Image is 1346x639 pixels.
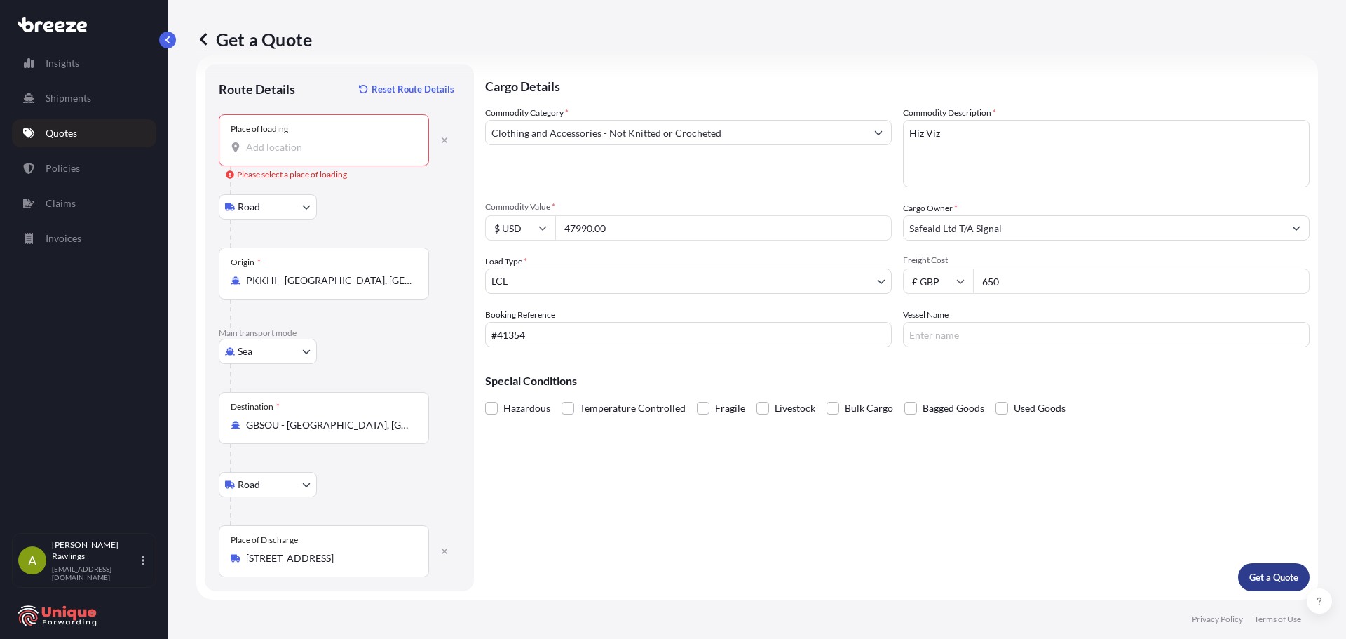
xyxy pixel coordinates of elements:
[775,398,815,419] span: Livestock
[46,196,76,210] p: Claims
[246,551,412,565] input: Place of Discharge
[231,257,261,268] div: Origin
[238,200,260,214] span: Road
[196,28,312,51] p: Get a Quote
[246,274,412,288] input: Origin
[1254,614,1301,625] a: Terms of Use
[46,126,77,140] p: Quotes
[12,224,156,253] a: Invoices
[485,322,892,347] input: Your internal reference
[1249,570,1298,584] p: Get a Quote
[238,478,260,492] span: Road
[12,119,156,147] a: Quotes
[715,398,745,419] span: Fragile
[238,344,252,358] span: Sea
[352,78,460,100] button: Reset Route Details
[219,339,317,364] button: Select transport
[503,398,550,419] span: Hazardous
[12,154,156,182] a: Policies
[18,605,98,627] img: organization-logo
[12,189,156,217] a: Claims
[1014,398,1066,419] span: Used Goods
[491,274,508,288] span: LCL
[28,553,36,567] span: A
[903,120,1310,187] textarea: LED lighting
[52,565,139,581] p: [EMAIL_ADDRESS][DOMAIN_NAME]
[52,539,139,562] p: [PERSON_NAME] Rawlings
[1238,563,1310,591] button: Get a Quote
[485,106,569,120] label: Commodity Category
[580,398,686,419] span: Temperature Controlled
[845,398,893,419] span: Bulk Cargo
[923,398,984,419] span: Bagged Goods
[219,328,460,339] p: Main transport mode
[555,215,892,241] input: Type amount
[12,84,156,112] a: Shipments
[903,255,1310,266] span: Freight Cost
[246,140,412,154] input: Place of loading
[866,120,891,145] button: Show suggestions
[485,255,527,269] span: Load Type
[903,322,1310,347] input: Enter name
[226,168,347,182] div: Please select a place of loading
[46,91,91,105] p: Shipments
[903,106,996,120] label: Commodity Description
[903,308,949,322] label: Vessel Name
[485,375,1310,386] p: Special Conditions
[46,231,81,245] p: Invoices
[1284,215,1309,241] button: Show suggestions
[219,81,295,97] p: Route Details
[1192,614,1243,625] a: Privacy Policy
[486,120,866,145] input: Select a commodity type
[246,418,412,432] input: Destination
[231,401,280,412] div: Destination
[485,64,1310,106] p: Cargo Details
[12,49,156,77] a: Insights
[46,56,79,70] p: Insights
[903,201,958,215] label: Cargo Owner
[219,472,317,497] button: Select transport
[46,161,80,175] p: Policies
[372,82,454,96] p: Reset Route Details
[485,308,555,322] label: Booking Reference
[219,194,317,220] button: Select transport
[973,269,1310,294] input: Enter amount
[904,215,1284,241] input: Full name
[231,534,298,546] div: Place of Discharge
[231,123,288,135] div: Place of loading
[485,201,892,213] span: Commodity Value
[485,269,892,294] button: LCL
